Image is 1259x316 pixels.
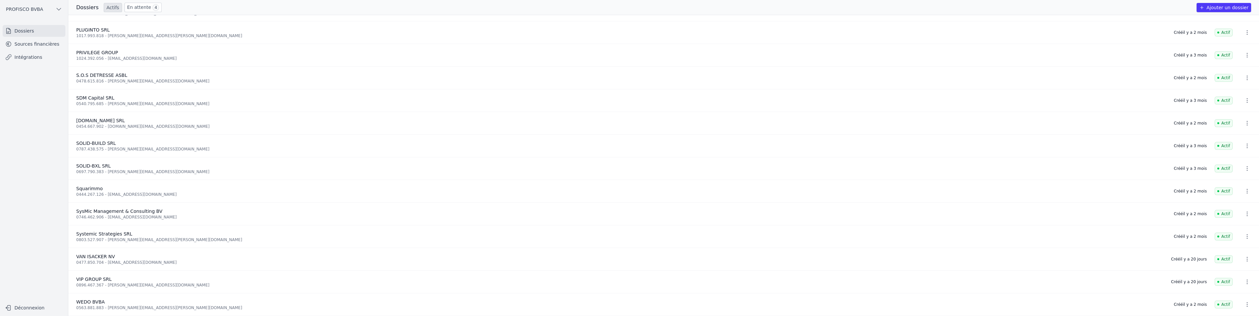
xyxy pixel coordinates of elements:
[76,260,1163,265] div: 0477.850.704 - [EMAIL_ADDRESS][DOMAIN_NAME]
[76,192,1166,197] div: 0444.267.126 - [EMAIL_ADDRESS][DOMAIN_NAME]
[1174,234,1207,239] div: Créé il y a 2 mois
[1174,75,1207,80] div: Créé il y a 2 mois
[1215,51,1233,59] span: Actif
[1215,97,1233,104] span: Actif
[76,147,1166,152] div: 0787.438.575 - [PERSON_NAME][EMAIL_ADDRESS][DOMAIN_NAME]
[1174,166,1207,171] div: Créé il y a 3 mois
[1174,98,1207,103] div: Créé il y a 3 mois
[76,231,132,237] span: Systemic Strategies SRL
[76,209,162,214] span: SysMic Management & Consulting BV
[1174,211,1207,216] div: Créé il y a 2 mois
[76,282,1163,288] div: 0896.467.367 - [PERSON_NAME][EMAIL_ADDRESS][DOMAIN_NAME]
[76,254,115,259] span: VAN ISACKER NV
[1174,143,1207,148] div: Créé il y a 3 mois
[1197,3,1251,12] button: Ajouter un dossier
[1174,121,1207,126] div: Créé il y a 2 mois
[1174,53,1207,58] div: Créé il y a 3 mois
[1171,279,1207,284] div: Créé il y a 20 jours
[76,305,1166,310] div: 0563.881.883 - [PERSON_NAME][EMAIL_ADDRESS][PERSON_NAME][DOMAIN_NAME]
[1215,142,1233,150] span: Actif
[3,4,65,14] button: PROFISCO BVBA
[1174,302,1207,307] div: Créé il y a 2 mois
[76,101,1166,106] div: 0540.795.685 - [PERSON_NAME][EMAIL_ADDRESS][DOMAIN_NAME]
[76,237,1166,242] div: 0803.527.907 - [PERSON_NAME][EMAIL_ADDRESS][PERSON_NAME][DOMAIN_NAME]
[76,56,1166,61] div: 1024.392.056 - [EMAIL_ADDRESS][DOMAIN_NAME]
[3,38,65,50] a: Sources financières
[1171,257,1207,262] div: Créé il y a 20 jours
[76,73,127,78] span: S.O.S DETRESSE ASBL
[1215,255,1233,263] span: Actif
[76,33,1166,38] div: 1017.993.818 - [PERSON_NAME][EMAIL_ADDRESS][PERSON_NAME][DOMAIN_NAME]
[76,299,105,305] span: WEDO BVBA
[3,51,65,63] a: Intégrations
[1215,74,1233,82] span: Actif
[1174,189,1207,194] div: Créé il y a 2 mois
[152,4,159,11] span: 4
[76,163,111,169] span: SOLID-BXL SRL
[1215,233,1233,240] span: Actif
[76,169,1166,174] div: 0697.790.383 - [PERSON_NAME][EMAIL_ADDRESS][DOMAIN_NAME]
[6,6,43,12] span: PROFISCO BVBA
[76,186,103,191] span: Squarimmo
[76,95,114,101] span: SDM Capital SRL
[3,25,65,37] a: Dossiers
[125,3,162,12] a: En attente 4
[3,303,65,313] button: Déconnexion
[1215,210,1233,218] span: Actif
[76,4,99,11] h3: Dossiers
[1215,119,1233,127] span: Actif
[76,50,118,55] span: PRIVILEGE GROUP
[1215,187,1233,195] span: Actif
[76,214,1166,220] div: 0746.462.906 - [EMAIL_ADDRESS][DOMAIN_NAME]
[1215,29,1233,36] span: Actif
[76,124,1166,129] div: 0454.667.902 - [DOMAIN_NAME][EMAIL_ADDRESS][DOMAIN_NAME]
[1215,301,1233,308] span: Actif
[1215,165,1233,172] span: Actif
[76,118,125,123] span: [DOMAIN_NAME] SRL
[104,3,122,12] a: Actifs
[1215,278,1233,286] span: Actif
[1174,30,1207,35] div: Créé il y a 2 mois
[76,141,116,146] span: SOLID-BUILD SRL
[76,277,112,282] span: VIP GROUP SRL
[76,27,110,33] span: PLUGINTO SRL
[76,79,1166,84] div: 0478.615.816 - [PERSON_NAME][EMAIL_ADDRESS][DOMAIN_NAME]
